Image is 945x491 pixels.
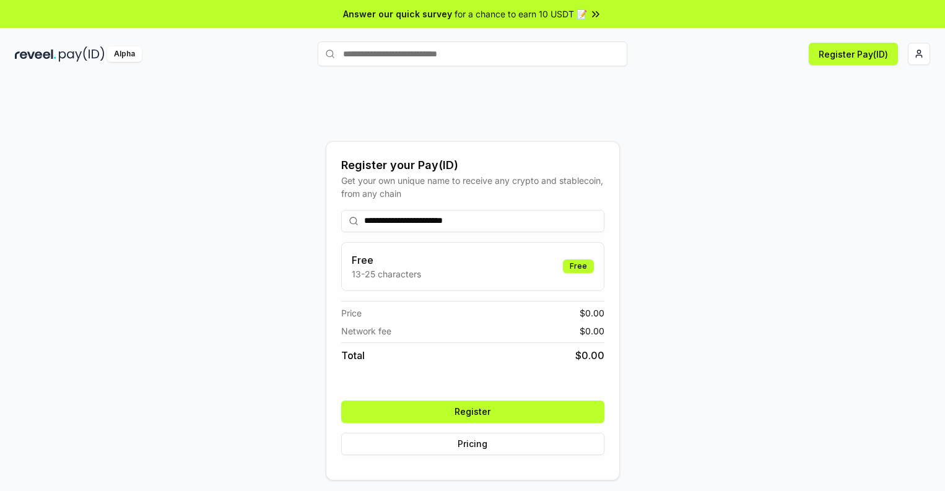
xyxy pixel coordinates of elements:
[455,7,587,20] span: for a chance to earn 10 USDT 📝
[580,324,604,337] span: $ 0.00
[580,306,604,319] span: $ 0.00
[352,267,421,280] p: 13-25 characters
[341,306,362,319] span: Price
[59,46,105,62] img: pay_id
[341,401,604,423] button: Register
[352,253,421,267] h3: Free
[341,348,365,363] span: Total
[341,157,604,174] div: Register your Pay(ID)
[15,46,56,62] img: reveel_dark
[341,174,604,200] div: Get your own unique name to receive any crypto and stablecoin, from any chain
[107,46,142,62] div: Alpha
[575,348,604,363] span: $ 0.00
[341,324,391,337] span: Network fee
[563,259,594,273] div: Free
[343,7,452,20] span: Answer our quick survey
[809,43,898,65] button: Register Pay(ID)
[341,433,604,455] button: Pricing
